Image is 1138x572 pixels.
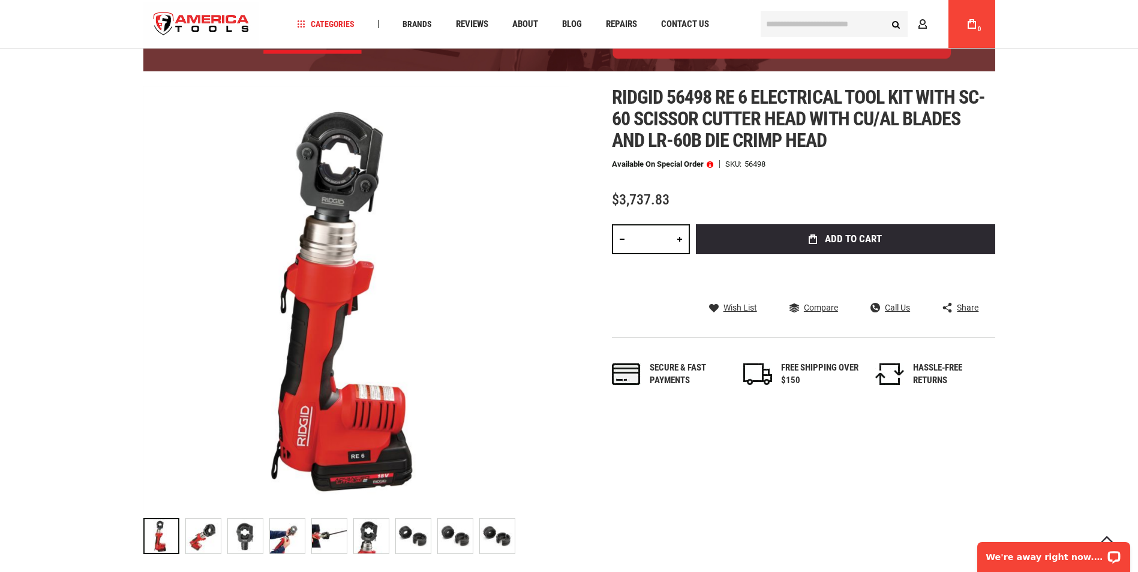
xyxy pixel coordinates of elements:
div: RIDGID 56498 RE 6 ELECTRICAL TOOL KIT WITH SC-60 SCISSOR CUTTER HEAD WITH CU/AL BLADES AND LR-60B... [437,512,479,560]
img: RIDGID 56498 RE 6 ELECTRICAL TOOL KIT WITH SC-60 SCISSOR CUTTER HEAD WITH CU/AL BLADES AND LR-60B... [396,519,431,553]
div: Secure & fast payments [650,362,728,387]
img: RIDGID 56498 RE 6 ELECTRICAL TOOL KIT WITH SC-60 SCISSOR CUTTER HEAD WITH CU/AL BLADES AND LR-60B... [186,519,221,553]
a: Blog [557,16,587,32]
a: Reviews [451,16,494,32]
img: RIDGID 56498 RE 6 ELECTRICAL TOOL KIT WITH SC-60 SCISSOR CUTTER HEAD WITH CU/AL BLADES AND LR-60B... [270,519,305,553]
span: 0 [978,26,981,32]
div: RIDGID 56498 RE 6 ELECTRICAL TOOL KIT WITH SC-60 SCISSOR CUTTER HEAD WITH CU/AL BLADES AND LR-60B... [311,512,353,560]
img: RIDGID 56498 RE 6 ELECTRICAL TOOL KIT WITH SC-60 SCISSOR CUTTER HEAD WITH CU/AL BLADES AND LR-60B... [143,86,569,512]
span: Call Us [885,303,910,312]
img: RIDGID 56498 RE 6 ELECTRICAL TOOL KIT WITH SC-60 SCISSOR CUTTER HEAD WITH CU/AL BLADES AND LR-60B... [438,519,473,553]
img: RIDGID 56498 RE 6 ELECTRICAL TOOL KIT WITH SC-60 SCISSOR CUTTER HEAD WITH CU/AL BLADES AND LR-60B... [228,519,263,553]
div: RIDGID 56498 RE 6 ELECTRICAL TOOL KIT WITH SC-60 SCISSOR CUTTER HEAD WITH CU/AL BLADES AND LR-60B... [143,512,185,560]
strong: SKU [725,160,744,168]
img: RIDGID 56498 RE 6 ELECTRICAL TOOL KIT WITH SC-60 SCISSOR CUTTER HEAD WITH CU/AL BLADES AND LR-60B... [354,519,389,553]
a: Repairs [600,16,642,32]
div: 56498 [744,160,765,168]
div: RIDGID 56498 RE 6 ELECTRICAL TOOL KIT WITH SC-60 SCISSOR CUTTER HEAD WITH CU/AL BLADES AND LR-60B... [269,512,311,560]
span: Brands [403,20,432,28]
span: $3,737.83 [612,191,669,208]
button: Add to Cart [696,224,995,254]
img: RIDGID 56498 RE 6 ELECTRICAL TOOL KIT WITH SC-60 SCISSOR CUTTER HEAD WITH CU/AL BLADES AND LR-60B... [312,519,347,553]
iframe: LiveChat chat widget [969,534,1138,572]
a: Contact Us [656,16,714,32]
a: Wish List [709,302,757,313]
span: Compare [804,303,838,312]
div: RIDGID 56498 RE 6 ELECTRICAL TOOL KIT WITH SC-60 SCISSOR CUTTER HEAD WITH CU/AL BLADES AND LR-60B... [227,512,269,560]
span: About [512,20,538,29]
div: RIDGID 56498 RE 6 ELECTRICAL TOOL KIT WITH SC-60 SCISSOR CUTTER HEAD WITH CU/AL BLADES AND LR-60B... [185,512,227,560]
div: HASSLE-FREE RETURNS [913,362,991,387]
div: FREE SHIPPING OVER $150 [781,362,859,387]
a: Call Us [870,302,910,313]
button: Search [885,13,908,35]
img: RIDGID 56498 RE 6 ELECTRICAL TOOL KIT WITH SC-60 SCISSOR CUTTER HEAD WITH CU/AL BLADES AND LR-60B... [480,519,515,553]
p: Available on Special Order [612,160,713,168]
img: America Tools [143,2,260,47]
img: returns [875,363,904,385]
a: Brands [397,16,437,32]
span: Blog [562,20,582,29]
span: Categories [297,20,355,28]
span: Add to Cart [825,234,882,244]
span: Repairs [606,20,637,29]
a: Categories [292,16,360,32]
span: Reviews [456,20,488,29]
a: store logo [143,2,260,47]
div: RIDGID 56498 RE 6 ELECTRICAL TOOL KIT WITH SC-60 SCISSOR CUTTER HEAD WITH CU/AL BLADES AND LR-60B... [479,512,515,560]
span: Ridgid 56498 re 6 electrical tool kit with sc-60 scissor cutter head with cu/al blades and lr-60b... [612,86,986,152]
img: shipping [743,363,772,385]
iframe: Secure express checkout frame [693,258,998,293]
span: Share [957,303,978,312]
a: Compare [789,302,838,313]
span: Wish List [723,303,757,312]
span: Contact Us [661,20,709,29]
a: About [507,16,544,32]
img: payments [612,363,641,385]
div: RIDGID 56498 RE 6 ELECTRICAL TOOL KIT WITH SC-60 SCISSOR CUTTER HEAD WITH CU/AL BLADES AND LR-60B... [395,512,437,560]
div: RIDGID 56498 RE 6 ELECTRICAL TOOL KIT WITH SC-60 SCISSOR CUTTER HEAD WITH CU/AL BLADES AND LR-60B... [353,512,395,560]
